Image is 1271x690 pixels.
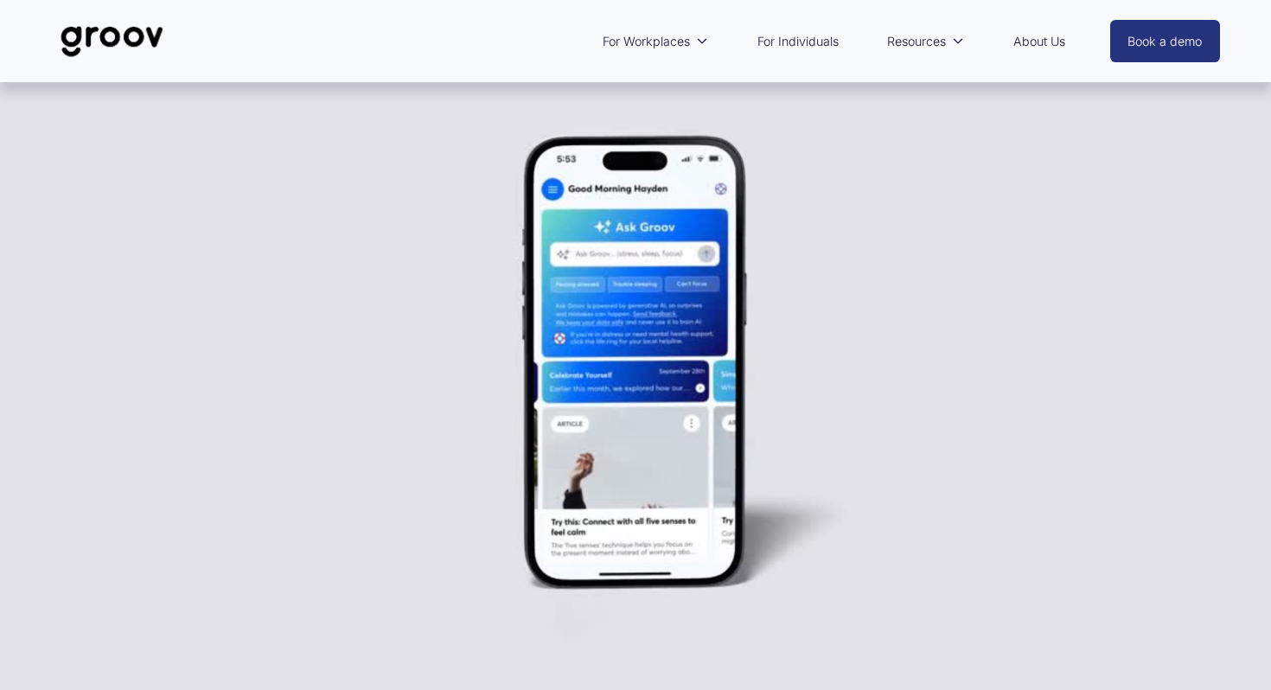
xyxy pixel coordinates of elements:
a: For Individuals [749,22,847,61]
a: About Us [1005,22,1074,61]
a: folder dropdown [594,22,717,61]
a: Book a demo [1110,20,1221,62]
span: For Workplaces [603,30,690,53]
a: folder dropdown [878,22,973,61]
img: Groov | Unlock Human Potential at Work and in Life [51,13,173,70]
span: Resources [887,30,946,53]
